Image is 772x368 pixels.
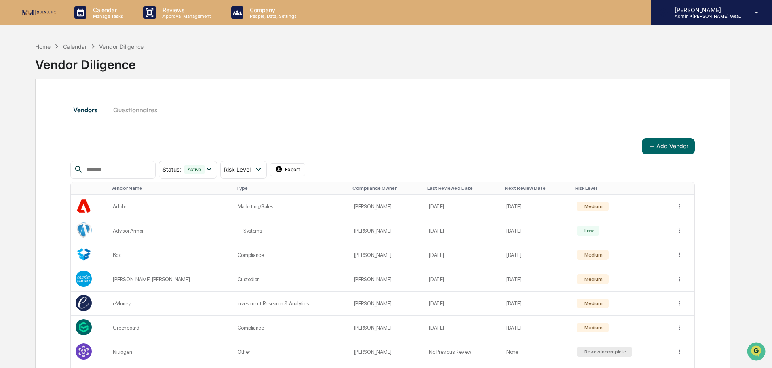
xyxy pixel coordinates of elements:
div: Medium [583,252,602,258]
td: [DATE] [424,316,502,340]
td: IT Systems [233,219,349,243]
span: [DATE] [72,132,88,138]
div: secondary tabs example [70,100,695,120]
button: Questionnaires [107,100,164,120]
div: Toggle SortBy [352,185,421,191]
a: 🖐️Preclearance [5,162,55,177]
div: Active [184,165,205,174]
div: Medium [583,204,602,209]
img: Vendor Logo [76,246,92,263]
div: Greenboard [113,325,228,331]
td: No Previous Review [424,340,502,364]
button: Vendors [70,100,107,120]
div: Nitrogen [113,349,228,355]
img: Vendor Logo [76,222,92,238]
p: Company [243,6,301,13]
div: Advisor Armor [113,228,228,234]
p: Manage Tasks [86,13,127,19]
span: • [67,132,70,138]
a: 🗄️Attestations [55,162,103,177]
div: Toggle SortBy [77,185,105,191]
div: Calendar [63,43,87,50]
td: [DATE] [502,243,572,267]
span: [PERSON_NAME] [25,132,65,138]
td: [PERSON_NAME] [349,243,424,267]
span: Status : [162,166,181,173]
span: [DATE] [72,110,88,116]
img: 1746055101610-c473b297-6a78-478c-a979-82029cc54cd1 [8,62,23,76]
div: Medium [583,325,602,330]
td: [DATE] [424,292,502,316]
div: Toggle SortBy [575,185,668,191]
div: Review Incomplete [583,349,626,355]
td: [PERSON_NAME] [349,340,424,364]
a: 🔎Data Lookup [5,177,54,192]
span: [PERSON_NAME] [25,110,65,116]
div: eMoney [113,301,228,307]
td: [DATE] [424,219,502,243]
td: [DATE] [424,195,502,219]
div: Past conversations [8,90,54,96]
span: Preclearance [16,165,52,173]
img: Vendor Logo [76,319,92,335]
div: Toggle SortBy [427,185,498,191]
td: [DATE] [502,292,572,316]
img: Tammy Steffen [8,124,21,137]
div: Toggle SortBy [111,185,229,191]
img: 8933085812038_c878075ebb4cc5468115_72.jpg [17,62,32,76]
td: [PERSON_NAME] [349,316,424,340]
span: Risk Level [224,166,251,173]
td: Other [233,340,349,364]
div: Medium [583,276,602,282]
td: Compliance [233,316,349,340]
td: [PERSON_NAME] [349,292,424,316]
div: Start new chat [36,62,133,70]
iframe: Open customer support [746,341,768,363]
span: Attestations [67,165,100,173]
div: Box [113,252,228,258]
span: Pylon [80,200,98,206]
div: Vendor Diligence [99,43,144,50]
td: Compliance [233,243,349,267]
div: Vendor Diligence [35,51,730,72]
div: Home [35,43,51,50]
div: Adobe [113,204,228,210]
img: Vendor Logo [76,343,92,360]
img: Vendor Logo [76,198,92,214]
td: [DATE] [502,195,572,219]
button: Start new chat [137,64,147,74]
div: Toggle SortBy [678,185,692,191]
p: Approval Management [156,13,215,19]
td: [DATE] [424,243,502,267]
img: Vendor Logo [76,271,92,287]
div: 🗄️ [59,166,65,172]
div: Medium [583,301,602,306]
p: [PERSON_NAME] [668,6,743,13]
div: Low [583,228,593,233]
button: Add Vendor [642,138,695,154]
img: logo [19,7,58,18]
span: Data Lookup [16,181,51,189]
img: Vendor Logo [76,295,92,311]
td: Investment Research & Analytics [233,292,349,316]
div: Toggle SortBy [236,185,346,191]
p: Admin • [PERSON_NAME] Wealth [668,13,743,19]
td: [PERSON_NAME] [349,195,424,219]
button: Export [270,163,306,176]
p: Reviews [156,6,215,13]
p: How can we help? [8,17,147,30]
span: • [67,110,70,116]
td: [DATE] [502,316,572,340]
div: We're available if you need us! [36,70,111,76]
a: Powered byPylon [57,200,98,206]
td: None [502,340,572,364]
img: Tammy Steffen [8,102,21,115]
div: 🖐️ [8,166,15,172]
td: [DATE] [502,267,572,292]
button: See all [125,88,147,98]
p: Calendar [86,6,127,13]
div: 🔎 [8,181,15,188]
div: [PERSON_NAME] [PERSON_NAME] [113,276,228,282]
